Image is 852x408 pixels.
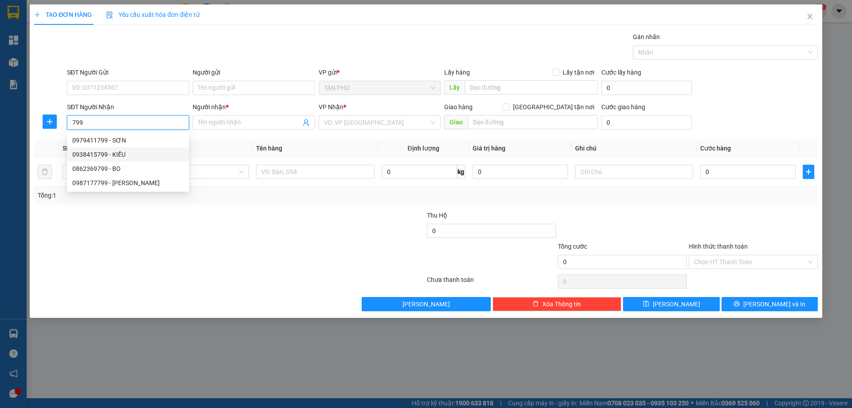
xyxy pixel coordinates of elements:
span: user-add [303,119,310,126]
div: TÂN PHÚ [8,8,51,29]
div: HÂN AN NHƠN [58,28,129,38]
button: plus [43,115,57,129]
th: Ghi chú [572,140,697,157]
button: delete [38,165,52,179]
span: delete [532,301,539,308]
span: Tên hàng [256,145,282,152]
div: 0987177799 - [PERSON_NAME] [72,178,184,188]
span: Giao [444,115,468,129]
div: VP gửi [319,67,441,77]
button: Close [797,4,822,29]
span: DĐ: [58,55,71,65]
span: Tổng cước [558,243,587,250]
span: Gửi: [8,8,21,18]
input: Cước giao hàng [601,115,692,130]
span: printer [734,301,740,308]
span: SL [63,145,70,152]
span: Lấy hàng [444,69,470,76]
div: Người gửi [193,67,315,77]
label: Gán nhãn [633,33,660,40]
span: Định lượng [408,145,439,152]
span: VP Nhận [319,103,343,111]
button: [PERSON_NAME] [362,297,491,311]
div: Tổng: 1 [38,190,329,200]
div: Người nhận [193,102,315,112]
img: icon [106,12,113,19]
input: VD: Bàn, Ghế [256,165,374,179]
span: TÂN PHÚ [324,81,435,95]
div: 0862369799 - BO [67,162,189,176]
span: [PERSON_NAME] và In [743,299,805,309]
span: Thu Hộ [427,212,447,219]
label: Cước giao hàng [601,103,645,111]
span: AN NHƠN [58,51,98,82]
div: 0979411799 - SƠN [72,135,184,145]
span: Yêu cầu xuất hóa đơn điện tử [106,11,200,18]
span: TẠO ĐƠN HÀNG [34,11,92,18]
span: [PERSON_NAME] [653,299,700,309]
span: Giao hàng [444,103,473,111]
button: printer[PERSON_NAME] và In [722,297,818,311]
span: kg [457,165,465,179]
span: plus [43,118,56,125]
div: 0938415799 - KIỀU [67,147,189,162]
span: Khác [136,165,244,178]
div: 0862369799 - BO [72,164,184,174]
label: Cước lấy hàng [601,69,641,76]
input: Ghi Chú [575,165,693,179]
span: Xóa Thông tin [542,299,581,309]
div: 0979411799 - SƠN [67,133,189,147]
label: Hình thức thanh toán [689,243,748,250]
button: plus [803,165,814,179]
span: [GEOGRAPHIC_DATA] tận nơi [509,102,598,112]
span: plus [803,168,814,175]
input: 0 [473,165,568,179]
span: Giá trị hàng [473,145,505,152]
span: close [806,13,813,20]
span: plus [34,12,40,18]
button: save[PERSON_NAME] [623,297,719,311]
div: Chưa thanh toán [426,275,557,290]
span: Lấy tận nơi [559,67,598,77]
div: SĐT Người Gửi [67,67,189,77]
div: SĐT Người Nhận [67,102,189,112]
input: Cước lấy hàng [601,81,692,95]
div: 0987177799 - THANH HOÀI TÂN [67,176,189,190]
div: 0938415799 - KIỀU [72,150,184,159]
input: Dọc đường [465,80,598,95]
input: Dọc đường [468,115,598,129]
span: Nhận: [58,8,79,17]
span: Lấy [444,80,465,95]
button: deleteXóa Thông tin [493,297,622,311]
span: save [643,301,649,308]
span: [PERSON_NAME] [402,299,450,309]
span: Cước hàng [700,145,731,152]
div: [PERSON_NAME] [58,8,129,28]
